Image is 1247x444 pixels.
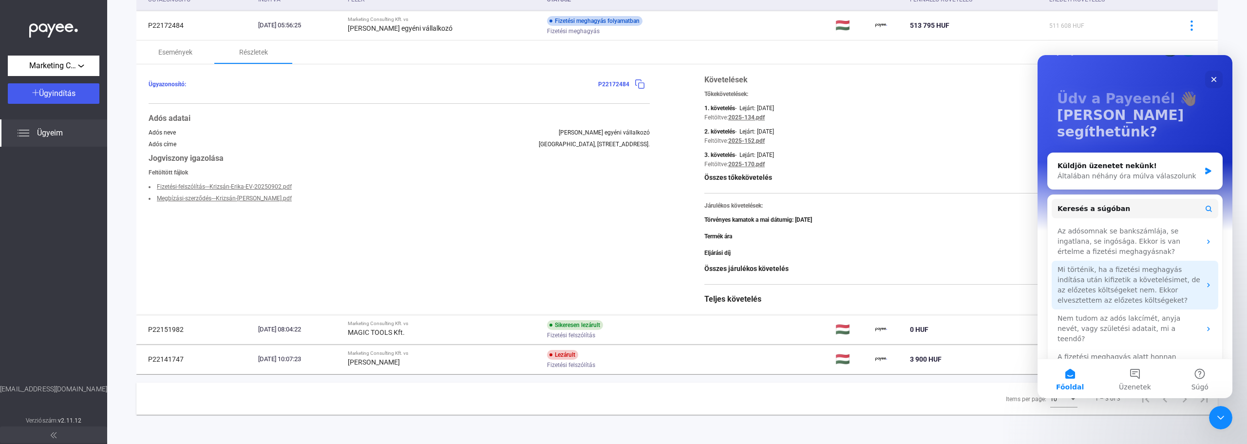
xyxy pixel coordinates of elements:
img: copy-blue [635,79,645,89]
img: white-payee-white-dot.svg [29,18,78,38]
div: 1. követelés [704,105,735,112]
div: 3. követelés [704,152,735,158]
div: Feltöltve: [704,161,728,168]
div: Lezárult [547,350,578,360]
strong: [PERSON_NAME] [348,358,400,366]
div: Marketing Consulting Kft. vs [348,321,539,327]
div: [DATE] 05:56:25 [258,20,340,30]
span: Ügyeim [37,127,63,139]
img: arrow-double-left-grey.svg [51,432,57,438]
div: Feltöltve: [704,114,728,121]
button: Next page [1175,389,1194,408]
button: Marketing Consulting Kft. [8,56,99,76]
img: list.svg [18,127,29,139]
strong: [PERSON_NAME] egyéni vállalkozó [348,24,453,32]
button: First page [1136,389,1155,408]
div: [DATE] 10:07:23 [258,354,340,364]
a: Fizetési-felszólítás---Krizsán-Erika-EV-20250902.pdf [157,183,292,190]
span: 513 795 HUF [910,21,949,29]
img: payee-logo [875,324,887,335]
span: 511 608 HUF [1049,22,1084,29]
td: P22172484 [136,11,254,40]
a: 2025-152.pdf [728,137,765,144]
span: 0 HUF [910,326,928,333]
div: Teljes követelés [704,293,761,305]
span: Fizetési felszólítás [547,329,595,341]
td: P22141747 [136,345,254,374]
img: more-blue [1187,20,1197,31]
span: Fizetési meghagyás [547,25,600,37]
div: Járulékos követelések: [704,202,1206,209]
span: 10 [1050,396,1057,403]
div: - Lejárt: [DATE] [735,128,774,135]
img: payee-logo [875,353,887,365]
iframe: Intercom live chat [1038,55,1232,398]
div: - Lejárt: [DATE] [735,152,774,158]
a: 2025-134.pdf [728,114,765,121]
div: Adós adatai [149,113,650,124]
div: - Lejárt: [DATE] [735,105,774,112]
div: Feltöltött fájlok [149,169,650,176]
div: [PERSON_NAME] egyéni vállalkozó [559,129,650,136]
iframe: Intercom live chat [1209,406,1232,429]
button: copy-blue [629,74,650,95]
div: Feltöltve: [704,137,728,144]
div: [DATE] 08:04:22 [258,325,340,334]
span: Fizetési felszólítás [547,359,595,371]
div: Összes járulékos követelés [704,264,789,275]
td: P22151982 [136,315,254,344]
div: Adós címe [149,141,176,148]
span: P22172484 [598,81,629,88]
div: Összes tőkekövetelés [704,173,772,184]
div: Részletek [239,46,268,58]
div: Törvényes kamatok a mai dátumig: [DATE] [704,216,812,223]
button: more-blue [1181,15,1202,36]
div: Tőkekövetelések: [704,91,1206,97]
div: Sikeresen lezárult [547,320,603,330]
a: Megbízási-szerződés---Krizsán-[PERSON_NAME].pdf [157,195,292,202]
div: Eljárási díj [704,250,731,256]
div: Marketing Consulting Kft. vs [348,17,539,22]
div: 2. követelés [704,128,735,135]
button: Last page [1194,389,1214,408]
span: Marketing Consulting Kft. [29,60,78,72]
img: payee-logo [875,19,887,31]
a: 2025-170.pdf [728,161,765,168]
mat-select: Items per page: [1050,393,1077,405]
div: Marketing Consulting Kft. vs [348,350,539,356]
td: 🇭🇺 [831,315,871,344]
strong: v2.11.12 [58,417,81,424]
div: Termék ára [704,233,732,240]
span: Ügyindítás [39,89,76,98]
div: Események [158,46,192,58]
div: Jogviszony igazolása [149,153,650,164]
div: Fizetési meghagyás folyamatban [547,16,642,26]
span: Ügyazonosító: [149,81,186,88]
td: 🇭🇺 [831,345,871,374]
div: Items per page: [1006,393,1046,405]
div: Követelések [704,74,1206,86]
div: 1 – 3 of 3 [1095,393,1120,405]
span: 3 900 HUF [910,355,942,363]
div: Adós neve [149,129,176,136]
strong: MAGIC TOOLS Kft. [348,328,405,336]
